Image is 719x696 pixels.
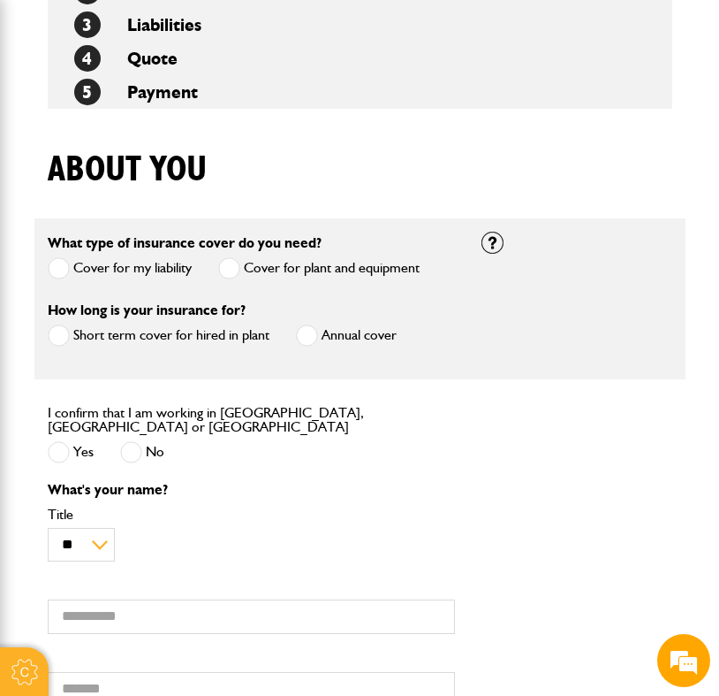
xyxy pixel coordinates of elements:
li: Quote [48,42,672,75]
label: Cover for my liability [48,257,192,279]
input: Enter your phone number [23,268,322,307]
em: Start Chat [240,545,321,569]
label: Annual cover [296,325,397,347]
p: What's your name? [48,483,455,497]
li: Payment [48,75,672,109]
textarea: Type your message and hit 'Enter' [23,320,322,530]
span: 3 [74,11,101,38]
label: Yes [48,441,94,463]
input: Enter your email address [23,216,322,255]
label: No [120,441,164,463]
label: How long is your insurance for? [48,303,246,317]
div: Chat with us now [92,99,297,122]
input: Enter your last name [23,164,322,203]
label: I confirm that I am working in [GEOGRAPHIC_DATA], [GEOGRAPHIC_DATA] or [GEOGRAPHIC_DATA] [48,406,455,434]
img: d_20077148190_company_1631870298795_20077148190 [30,98,74,123]
label: Short term cover for hired in plant [48,325,269,347]
li: Liabilities [48,8,672,42]
span: 4 [74,45,101,72]
h1: About you [48,149,207,191]
label: Cover for plant and equipment [218,257,420,279]
div: Minimize live chat window [290,9,332,51]
span: 5 [74,79,101,105]
label: Title [48,508,455,522]
label: What type of insurance cover do you need? [48,236,322,250]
